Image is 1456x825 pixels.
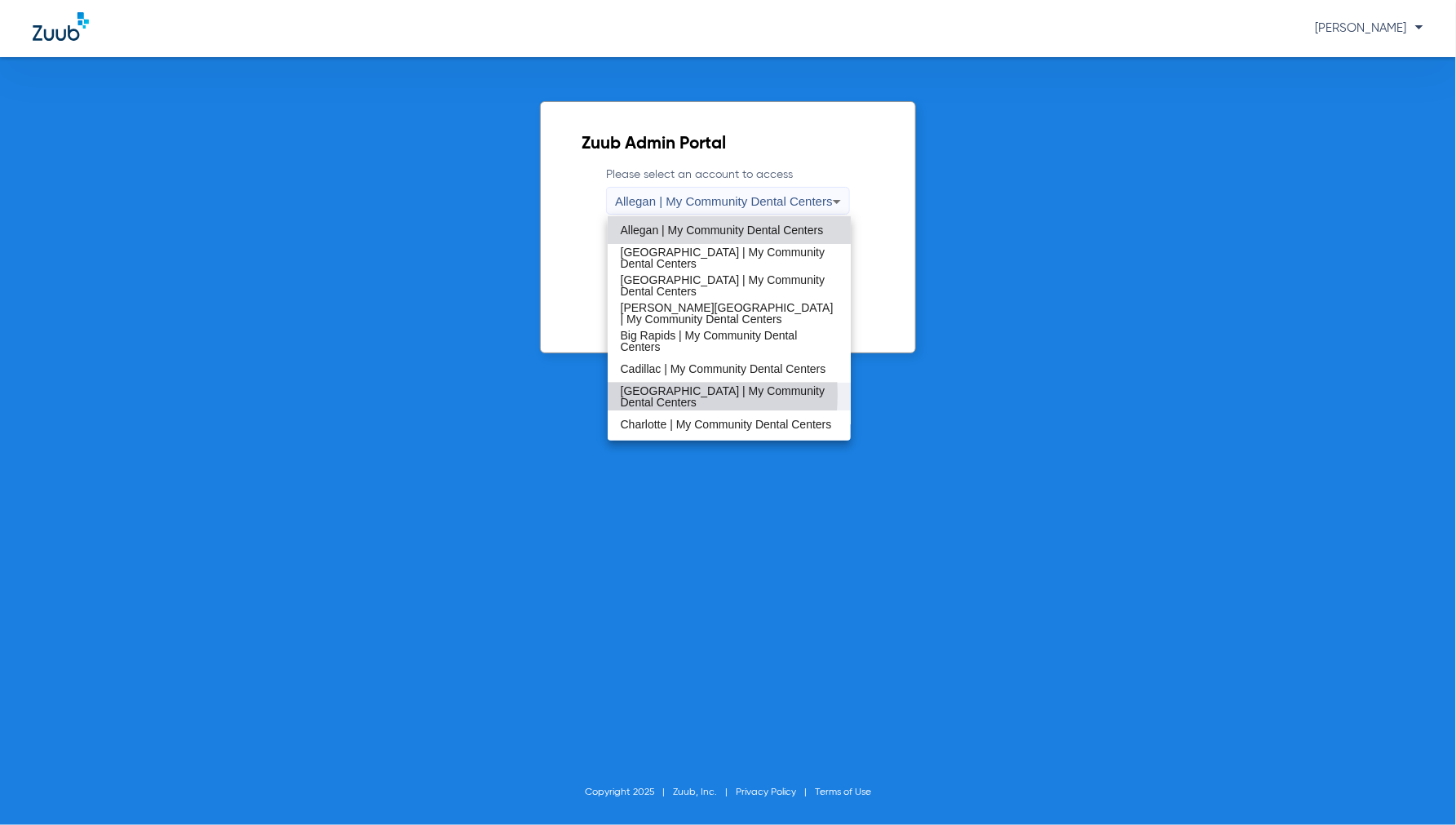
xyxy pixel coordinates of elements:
[621,363,826,375] span: Cadillac | My Community Dental Centers
[621,224,824,236] span: Allegan | My Community Dental Centers
[621,330,839,353] span: Big Rapids | My Community Dental Centers
[621,246,839,269] span: [GEOGRAPHIC_DATA] | My Community Dental Centers
[1374,747,1456,825] iframe: Chat Widget
[621,302,839,325] span: [PERSON_NAME][GEOGRAPHIC_DATA] | My Community Dental Centers
[621,274,839,297] span: [GEOGRAPHIC_DATA] | My Community Dental Centers
[621,419,832,430] span: Charlotte | My Community Dental Centers
[621,385,839,408] span: [GEOGRAPHIC_DATA] | My Community Dental Centers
